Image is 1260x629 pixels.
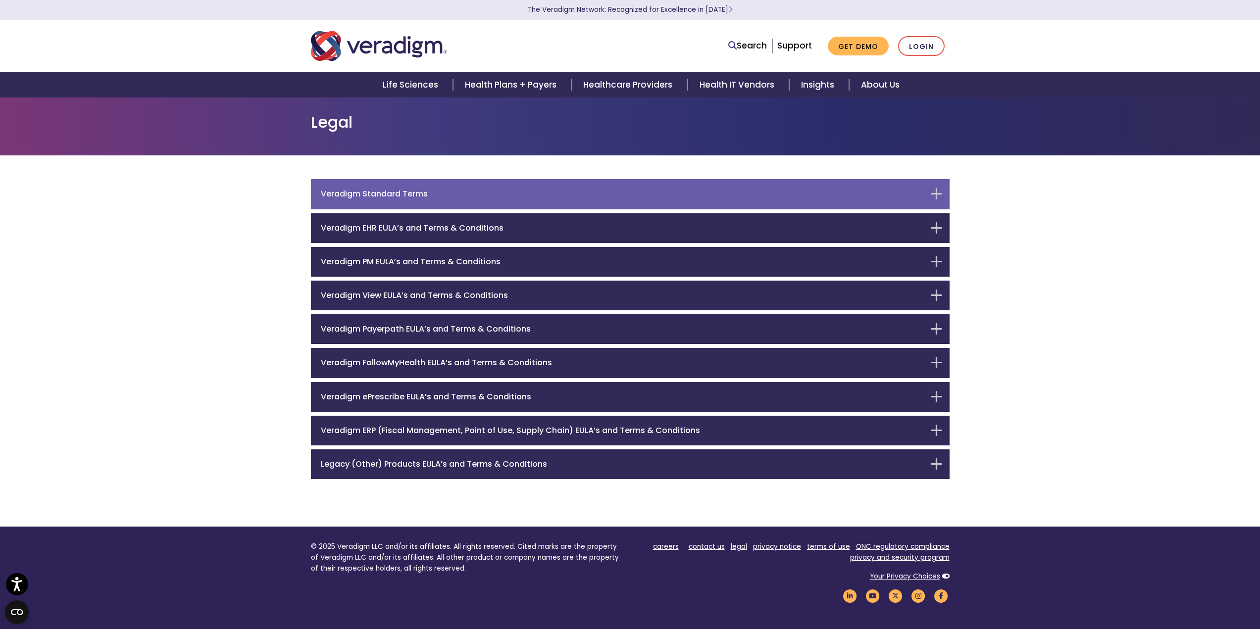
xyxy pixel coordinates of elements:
h6: Veradigm View EULA’s and Terms & Conditions [321,290,925,300]
h6: Veradigm EHR EULA’s and Terms & Conditions [321,223,925,233]
a: privacy and security program [850,553,950,562]
a: Health Plans + Payers [453,72,571,97]
a: Insights [789,72,849,97]
a: Veradigm Twitter Link [887,591,904,601]
iframe: Drift Chat Widget [1210,580,1248,617]
a: Health IT Vendors [688,72,789,97]
h6: Veradigm PM EULA’s and Terms & Conditions [321,257,925,266]
a: terms of use [807,542,850,551]
a: Veradigm Instagram Link [910,591,927,601]
a: Veradigm Facebook Link [933,591,950,601]
button: Open CMP widget [5,600,29,624]
a: Login [898,36,945,56]
p: © 2025 Veradigm LLC and/or its affiliates. All rights reserved. Cited marks are the property of V... [311,541,623,574]
a: Search [728,39,767,52]
a: ONC regulatory compliance [856,542,950,551]
a: legal [731,542,747,551]
h6: Veradigm ePrescribe EULA’s and Terms & Conditions [321,392,925,401]
a: careers [653,542,679,551]
a: Healthcare Providers [571,72,687,97]
a: Your Privacy Choices [870,572,940,581]
a: privacy notice [753,542,801,551]
h6: Legacy (Other) Products EULA’s and Terms & Conditions [321,459,925,469]
h6: Veradigm Standard Terms [321,189,925,198]
a: Life Sciences [371,72,453,97]
a: About Us [849,72,911,97]
a: Veradigm LinkedIn Link [842,591,858,601]
h6: Veradigm ERP (Fiscal Management, Point of Use, Supply Chain) EULA’s and Terms & Conditions [321,426,925,435]
span: Learn More [728,5,733,14]
h6: Veradigm Payerpath EULA’s and Terms & Conditions [321,324,925,334]
a: The Veradigm Network: Recognized for Excellence in [DATE]Learn More [528,5,733,14]
a: Support [777,40,812,51]
h1: Legal [311,113,950,132]
h6: Veradigm FollowMyHealth EULA’s and Terms & Conditions [321,358,925,367]
a: Get Demo [828,37,889,56]
img: Veradigm logo [311,30,447,62]
a: Veradigm YouTube Link [864,591,881,601]
a: contact us [689,542,725,551]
